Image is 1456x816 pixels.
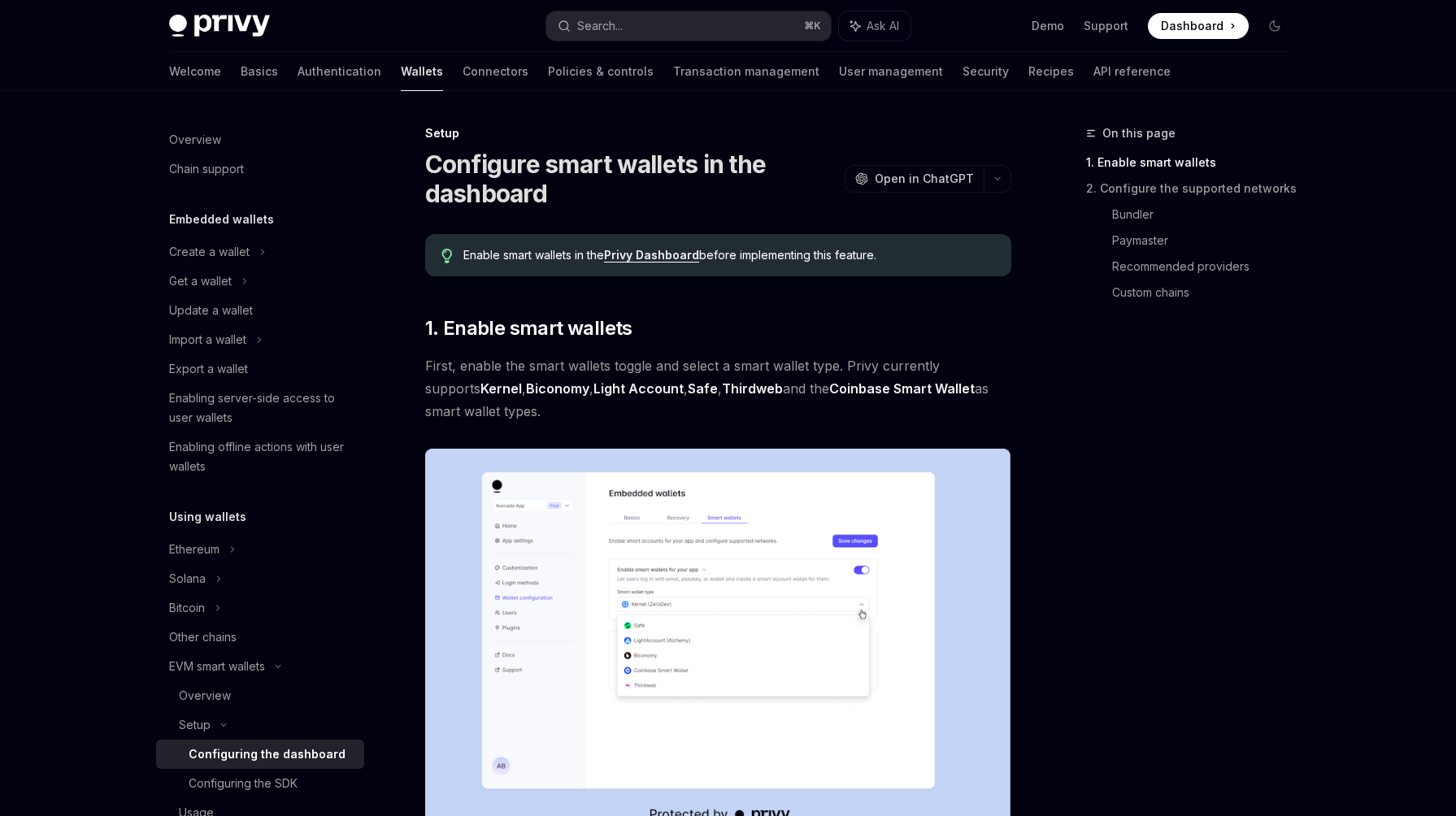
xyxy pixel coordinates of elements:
[425,315,632,341] span: 1. Enable smart wallets
[688,380,718,397] a: Safe
[673,52,819,91] a: Transaction management
[1028,52,1074,91] a: Recipes
[1086,150,1301,176] a: 1. Enable smart wallets
[441,249,453,263] svg: Tip
[867,18,899,34] span: Ask AI
[1262,13,1288,39] button: Toggle dark mode
[722,380,783,397] a: Thirdweb
[1102,124,1176,143] span: On this page
[1086,176,1301,202] a: 2. Configure the supported networks
[804,20,821,33] span: ⌘ K
[156,154,364,184] a: Chain support
[875,171,974,187] span: Open in ChatGPT
[1112,280,1301,306] a: Custom chains
[169,540,219,559] div: Ethereum
[1161,18,1223,34] span: Dashboard
[1093,52,1171,91] a: API reference
[1112,228,1301,254] a: Paymaster
[298,52,381,91] a: Authentication
[189,774,298,793] div: Configuring the SDK
[156,623,364,652] a: Other chains
[169,301,253,320] div: Update a wallet
[1112,202,1301,228] a: Bundler
[169,15,270,37] img: dark logo
[829,380,975,397] a: Coinbase Smart Wallet
[156,432,364,481] a: Enabling offline actions with user wallets
[169,271,232,291] div: Get a wallet
[604,248,699,263] a: Privy Dashboard
[156,296,364,325] a: Update a wallet
[179,686,231,705] div: Overview
[169,388,354,428] div: Enabling server-side access to user wallets
[425,150,838,208] h1: Configure smart wallets in the dashboard
[963,52,1009,91] a: Security
[548,52,654,91] a: Policies & controls
[169,507,246,527] h5: Using wallets
[156,769,364,798] a: Configuring the SDK
[401,52,443,91] a: Wallets
[845,165,984,193] button: Open in ChatGPT
[156,681,364,710] a: Overview
[169,330,246,349] div: Import a wallet
[1032,18,1064,34] a: Demo
[169,359,248,379] div: Export a wallet
[169,210,274,229] h5: Embedded wallets
[156,740,364,769] a: Configuring the dashboard
[463,52,528,91] a: Connectors
[480,380,522,397] a: Kernel
[179,715,211,735] div: Setup
[1148,13,1249,39] a: Dashboard
[425,354,1011,423] span: First, enable the smart wallets toggle and select a smart wallet type. Privy currently supports ,...
[1112,254,1301,280] a: Recommended providers
[156,125,364,154] a: Overview
[156,354,364,384] a: Export a wallet
[1084,18,1128,34] a: Support
[839,11,911,41] button: Ask AI
[169,52,221,91] a: Welcome
[156,384,364,432] a: Enabling server-side access to user wallets
[546,11,831,41] button: Search...⌘K
[526,380,589,397] a: Biconomy
[169,598,205,618] div: Bitcoin
[169,159,244,179] div: Chain support
[463,247,994,263] span: Enable smart wallets in the before implementing this feature.
[169,569,206,588] div: Solana
[593,380,684,397] a: Light Account
[189,744,346,764] div: Configuring the dashboard
[241,52,278,91] a: Basics
[169,657,265,676] div: EVM smart wallets
[169,130,221,150] div: Overview
[577,16,623,36] div: Search...
[169,437,354,476] div: Enabling offline actions with user wallets
[169,242,250,262] div: Create a wallet
[839,52,943,91] a: User management
[169,627,237,647] div: Other chains
[425,125,1011,141] div: Setup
